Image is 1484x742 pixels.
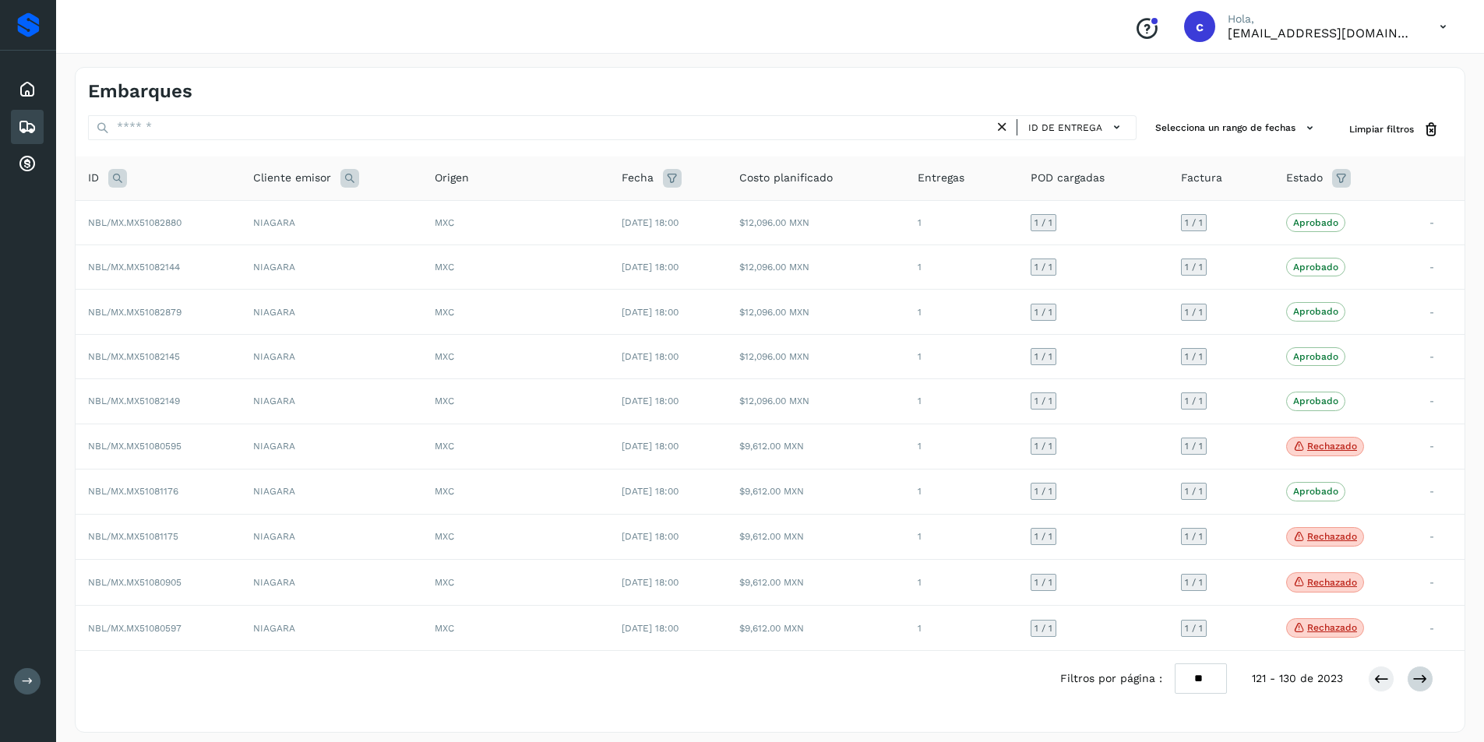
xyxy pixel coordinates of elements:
span: 1 / 1 [1035,578,1052,587]
span: ID [88,170,99,186]
td: NIAGARA [241,469,423,514]
span: Origen [435,170,469,186]
td: - [1417,290,1465,334]
td: NIAGARA [241,424,423,469]
span: NBL/MX.MX51082145 [88,351,180,362]
div: Embarques [11,110,44,144]
p: Rechazado [1307,531,1357,542]
td: 1 [905,560,1018,606]
td: NIAGARA [241,605,423,651]
p: Aprobado [1293,262,1338,273]
span: 1 / 1 [1035,532,1052,541]
p: Hola, [1228,12,1415,26]
span: Fecha [622,170,654,186]
span: Factura [1181,170,1222,186]
td: 1 [905,514,1018,560]
span: NBL/MX.MX51082144 [88,262,180,273]
td: NIAGARA [241,245,423,290]
span: ID de entrega [1028,121,1102,135]
span: Cliente emisor [253,170,331,186]
span: MXC [435,577,454,588]
span: NBL/MX.MX51080905 [88,577,182,588]
button: ID de entrega [1024,116,1130,139]
span: 1 / 1 [1185,308,1203,317]
span: [DATE] 18:00 [622,441,679,452]
span: POD cargadas [1031,170,1105,186]
span: [DATE] 18:00 [622,217,679,228]
p: Aprobado [1293,396,1338,406]
span: 1 / 1 [1035,218,1052,227]
span: [DATE] 18:00 [622,351,679,362]
span: NBL/MX.MX51082879 [88,307,182,318]
td: 1 [905,424,1018,469]
span: 121 - 130 de 2023 [1252,670,1343,687]
p: Aprobado [1293,306,1338,317]
span: [DATE] 18:00 [622,577,679,588]
span: MXC [435,396,454,406]
span: 1 / 1 [1035,441,1052,451]
td: - [1417,560,1465,606]
span: 1 / 1 [1185,578,1203,587]
span: Limpiar filtros [1349,122,1414,136]
td: $12,096.00 MXN [727,334,904,378]
span: MXC [435,486,454,497]
span: 1 / 1 [1035,352,1052,361]
td: 1 [905,334,1018,378]
td: NIAGARA [241,334,423,378]
td: - [1417,379,1465,424]
td: $9,612.00 MXN [727,560,904,606]
td: $12,096.00 MXN [727,290,904,334]
span: NBL/MX.MX51080595 [88,441,182,452]
span: 1 / 1 [1035,624,1052,633]
p: Aprobado [1293,217,1338,228]
td: 1 [905,379,1018,424]
span: [DATE] 18:00 [622,396,679,406]
td: - [1417,514,1465,560]
span: 1 / 1 [1185,532,1203,541]
td: $12,096.00 MXN [727,200,904,244]
button: Limpiar filtros [1337,115,1452,144]
span: Costo planificado [739,170,833,186]
span: MXC [435,351,454,362]
p: Aprobado [1293,486,1338,497]
span: [DATE] 18:00 [622,623,679,634]
td: $9,612.00 MXN [727,469,904,514]
span: 1 / 1 [1185,218,1203,227]
span: NBL/MX.MX51082880 [88,217,182,228]
span: [DATE] 18:00 [622,531,679,542]
span: MXC [435,262,454,273]
span: [DATE] 18:00 [622,486,679,497]
div: Inicio [11,72,44,107]
td: NIAGARA [241,560,423,606]
span: 1 / 1 [1035,262,1052,272]
td: NIAGARA [241,379,423,424]
span: MXC [435,441,454,452]
td: 1 [905,200,1018,244]
td: 1 [905,290,1018,334]
td: $12,096.00 MXN [727,379,904,424]
span: 1 / 1 [1185,624,1203,633]
td: NIAGARA [241,290,423,334]
td: - [1417,605,1465,651]
span: Entregas [918,170,964,186]
span: 1 / 1 [1185,487,1203,496]
span: MXC [435,623,454,634]
p: Rechazado [1307,577,1357,588]
button: Selecciona un rango de fechas [1149,115,1324,141]
span: Estado [1286,170,1323,186]
p: Rechazado [1307,622,1357,633]
span: Filtros por página : [1060,670,1162,687]
span: NBL/MX.MX51081176 [88,486,178,497]
td: - [1417,200,1465,244]
td: $9,612.00 MXN [727,605,904,651]
td: NIAGARA [241,200,423,244]
td: 1 [905,469,1018,514]
td: - [1417,245,1465,290]
span: 1 / 1 [1185,396,1203,406]
span: 1 / 1 [1185,441,1203,451]
span: [DATE] 18:00 [622,262,679,273]
td: 1 [905,245,1018,290]
h4: Embarques [88,80,192,103]
td: - [1417,469,1465,514]
td: - [1417,424,1465,469]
